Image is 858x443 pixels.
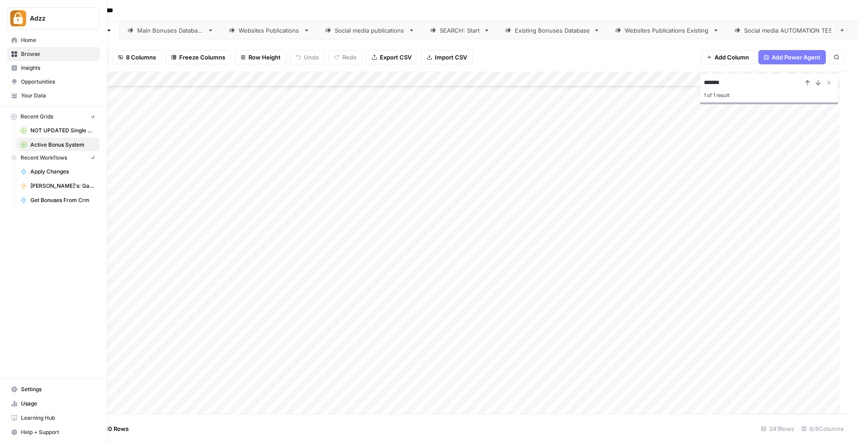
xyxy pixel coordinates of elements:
a: Social media AUTOMATION TEST [727,21,855,39]
button: Undo [290,50,325,64]
span: Row Height [248,53,281,62]
span: Apply Changes [30,168,96,176]
span: Export CSV [380,53,412,62]
span: Opportunities [21,78,96,86]
span: Add Column [715,53,749,62]
div: Existing Bonuses Database [515,26,590,35]
span: Add 10 Rows [93,424,129,433]
a: Apply Changes [17,165,100,179]
button: Recent Workflows [7,151,100,165]
button: Next Result [813,77,824,88]
span: 8 Columns [126,53,156,62]
span: Learning Hub [21,414,96,422]
a: NOT UPDATED Single Bonus Creation [17,123,100,138]
span: Usage [21,400,96,408]
span: Undo [304,53,319,62]
span: NOT UPDATED Single Bonus Creation [30,127,96,135]
button: Workspace: Adzz [7,7,100,30]
span: Adzz [30,14,84,23]
button: Export CSV [366,50,417,64]
span: Recent Workflows [21,154,67,162]
a: SEARCH: Start [422,21,497,39]
div: 341 Rows [757,422,798,436]
span: Browse [21,50,96,58]
img: Adzz Logo [10,10,26,26]
button: Recent Grids [7,110,100,123]
span: [PERSON_NAME]'s: Game Review from knowledge base [30,182,96,190]
button: 8 Columns [112,50,162,64]
a: Settings [7,382,100,397]
a: Learning Hub [7,411,100,425]
button: Add Column [701,50,755,64]
a: Opportunities [7,75,100,89]
a: Existing Bonuses Database [497,21,607,39]
span: Settings [21,385,96,393]
div: Social media AUTOMATION TEST [744,26,837,35]
button: Freeze Columns [165,50,231,64]
a: Insights [7,61,100,75]
button: Previous Result [802,77,813,88]
a: Websites Publications [221,21,317,39]
span: Redo [342,53,357,62]
span: Recent Grids [21,113,53,121]
div: Websites Publications [239,26,300,35]
span: Freeze Columns [179,53,225,62]
a: Home [7,33,100,47]
button: Row Height [235,50,286,64]
span: Your Data [21,92,96,100]
div: Social media publications [335,26,405,35]
a: Main Bonuses Database [120,21,221,39]
div: SEARCH: Start [440,26,480,35]
a: [PERSON_NAME]'s: Game Review from knowledge base [17,179,100,193]
a: Your Data [7,89,100,103]
div: 1 of 1 result [704,90,834,101]
a: Social media publications [317,21,422,39]
div: Websites Publications Existing [625,26,709,35]
div: 8/8 Columns [798,422,847,436]
a: Websites Publications Existing [607,21,727,39]
div: Main Bonuses Database [137,26,204,35]
span: Add Power Agent [772,53,820,62]
span: Insights [21,64,96,72]
button: Redo [328,50,362,64]
span: Help + Support [21,428,96,436]
button: Add Power Agent [758,50,826,64]
button: Close Search [824,77,834,88]
a: Browse [7,47,100,61]
a: Usage [7,397,100,411]
span: Home [21,36,96,44]
span: Get Bonuses From Crm [30,196,96,204]
button: Help + Support [7,425,100,439]
span: Active Bonus System [30,141,96,149]
a: Active Bonus System [17,138,100,152]
a: Get Bonuses From Crm [17,193,100,207]
span: Import CSV [435,53,467,62]
button: Import CSV [421,50,473,64]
